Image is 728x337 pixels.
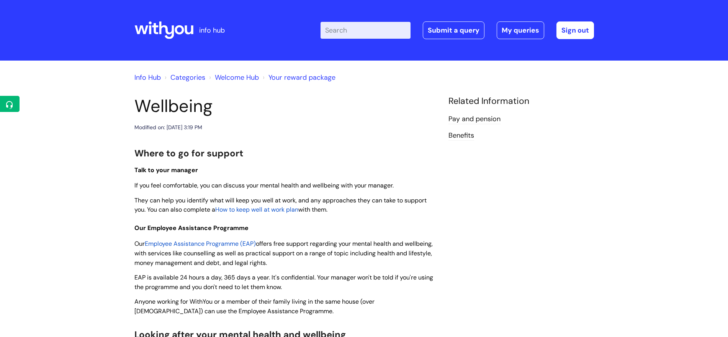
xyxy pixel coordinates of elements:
a: How to keep well at work plan [215,205,298,214]
input: Search [321,22,411,39]
span: offers free support regarding your mental health and wellbeing, with services like counselling as... [134,240,433,267]
a: Your reward package [268,73,335,82]
a: Categories [170,73,205,82]
span: with them. [298,205,327,214]
a: Sign out [556,21,594,39]
a: Pay and pension [448,114,501,124]
li: Welcome Hub [207,71,259,84]
span: If you feel comfortable, you can discuss your mental health and wellbeing with your manager. [134,181,394,189]
a: Welcome Hub [215,73,259,82]
li: Your reward package [261,71,335,84]
a: Info Hub [134,73,161,82]
span: Anyone working for WithYou or a member of their family living in the same house (over [DEMOGRAPHI... [134,298,375,315]
a: My queries [497,21,544,39]
div: | - [321,21,594,39]
span: Our Employee Assistance Programme [134,224,249,232]
div: Modified on: [DATE] 3:19 PM [134,123,202,132]
span: They can help you identify what will keep you well at work, and any approaches they can take to s... [134,196,427,214]
span: Where to go for support [134,147,243,159]
h4: Related Information [448,96,594,107]
a: Benefits [448,131,474,141]
li: Solution home [163,71,205,84]
span: Talk to your manager [134,166,198,174]
h1: Wellbeing [134,96,437,117]
span: Our [134,240,145,248]
p: info hub [199,24,225,36]
a: Employee Assistance Programme (EAP) [145,240,256,248]
span: EAP is available 24 hours a day, 365 days a year. It's confidential. Your manager won't be told i... [134,273,433,291]
a: Submit a query [423,21,484,39]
